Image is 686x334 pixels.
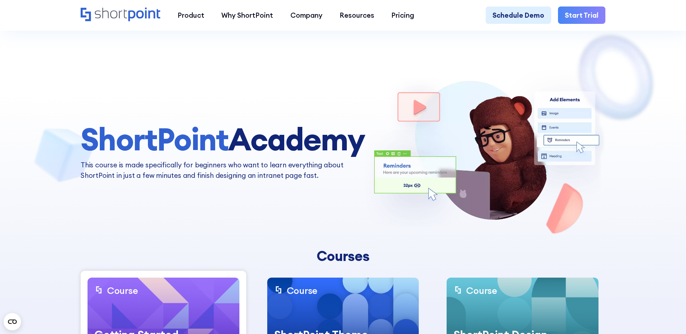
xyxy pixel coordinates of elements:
[81,8,161,22] a: Home
[4,313,21,330] button: Open CMP widget
[81,160,364,180] p: This course is made specifically for beginners who want to learn everything about ShortPoint in j...
[287,284,318,296] div: Course
[213,7,282,23] a: Why ShortPoint
[81,120,228,159] span: ShortPoint
[340,10,374,20] div: Resources
[290,10,323,20] div: Company
[331,7,383,23] a: Resources
[282,7,331,23] a: Company
[383,7,423,23] a: Pricing
[558,7,605,23] a: Start Trial
[178,10,204,20] div: Product
[391,10,414,20] div: Pricing
[221,10,273,20] div: Why ShortPoint
[466,284,497,296] div: Course
[650,299,686,334] iframe: Chat Widget
[486,7,551,23] a: Schedule Demo
[81,123,364,157] h1: Academy
[207,248,478,264] div: Courses
[107,284,138,296] div: Course
[169,7,213,23] a: Product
